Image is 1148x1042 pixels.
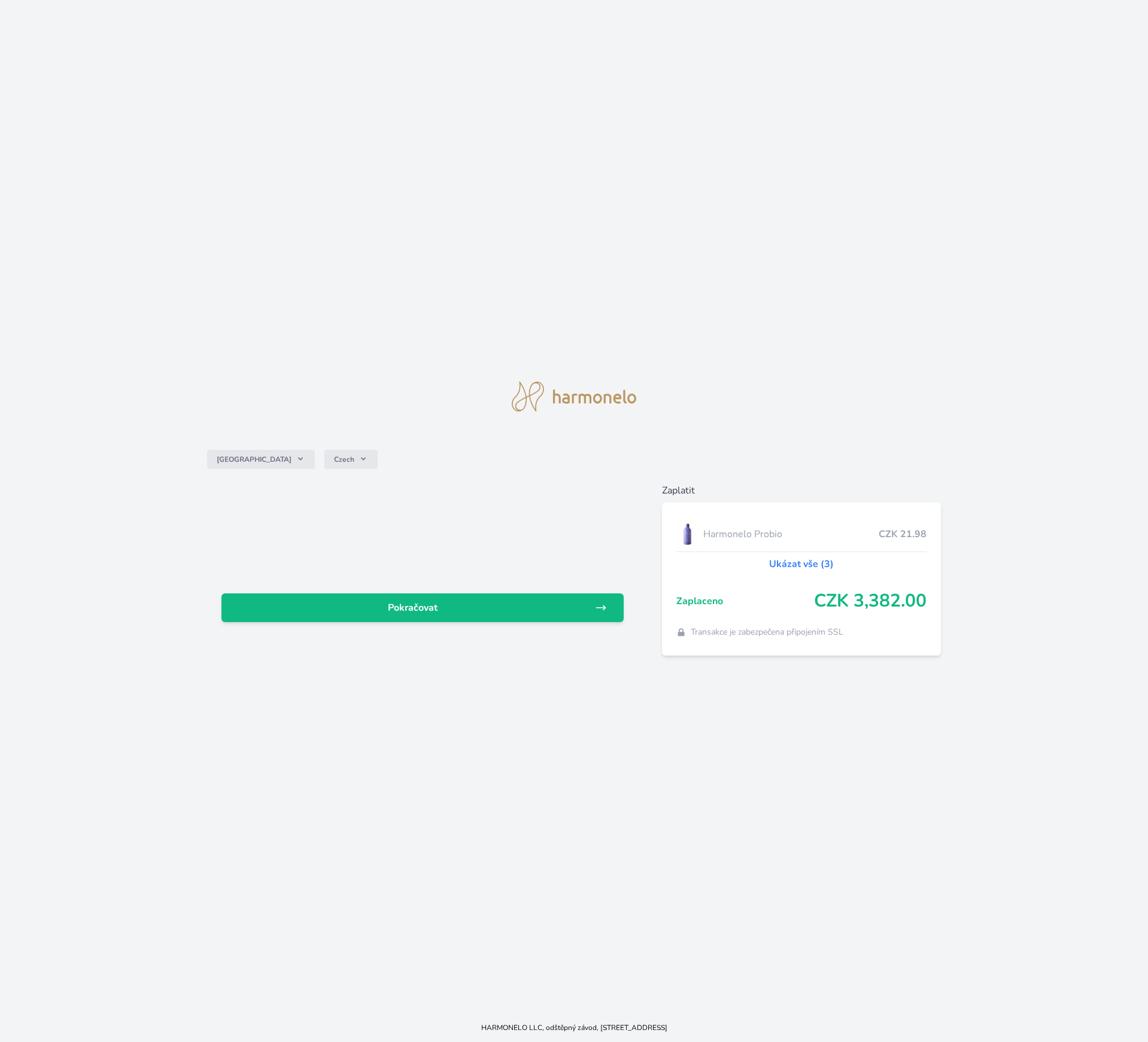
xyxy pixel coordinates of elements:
img: CLEAN_PROBIO_se_stinem_x-lo.jpg [676,519,699,549]
img: logo.svg [512,382,636,412]
button: Czech [324,450,378,469]
span: Transakce je zabezpečena připojením SSL [691,626,843,638]
span: Harmonelo Probio [703,527,878,541]
span: CZK 3,382.00 [814,590,927,612]
a: Ukázat vše (3) [769,557,834,571]
span: [GEOGRAPHIC_DATA] [217,455,291,464]
span: Zaplaceno [676,594,814,608]
a: Pokračovat [221,593,623,622]
span: Pokračovat [231,601,594,615]
span: CZK 21.98 [879,527,927,541]
h6: Zaplatit [662,483,941,498]
span: Czech [334,455,354,464]
button: [GEOGRAPHIC_DATA] [207,450,315,469]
